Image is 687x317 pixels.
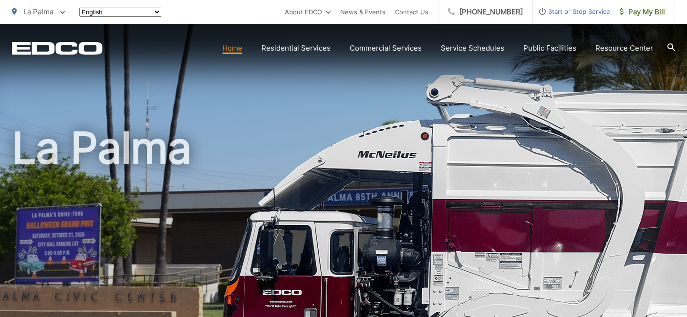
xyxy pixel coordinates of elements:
a: Commercial Services [350,42,422,54]
a: About EDCO [285,6,331,18]
a: Residential Services [261,42,331,54]
a: Contact Us [395,6,428,18]
a: Home [222,42,242,54]
span: La Palma [23,7,53,16]
a: News & Events [340,6,385,18]
a: Service Schedules [441,42,504,54]
span: Pay My Bill [620,6,665,18]
a: Resource Center [595,42,653,54]
a: Public Facilities [523,42,576,54]
select: Select a language [79,8,161,17]
a: EDCD logo. Return to the homepage. [12,42,103,55]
